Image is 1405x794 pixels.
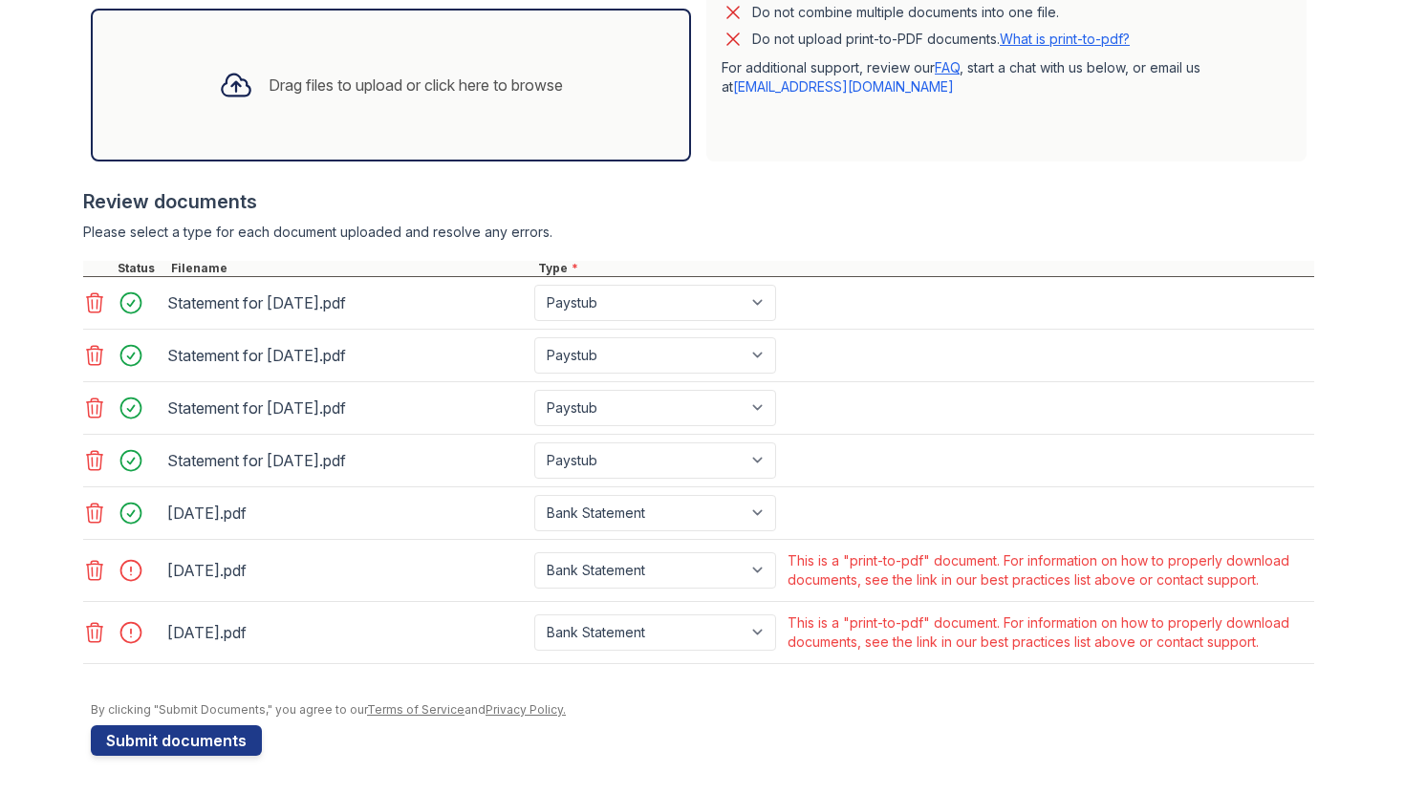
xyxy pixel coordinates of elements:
a: Privacy Policy. [486,702,566,717]
div: Review documents [83,188,1314,215]
a: [EMAIL_ADDRESS][DOMAIN_NAME] [733,78,954,95]
div: Do not combine multiple documents into one file. [752,1,1059,24]
div: [DATE].pdf [167,555,527,586]
div: Statement for [DATE].pdf [167,445,527,476]
p: Do not upload print-to-PDF documents. [752,30,1130,49]
div: This is a "print-to-pdf" document. For information on how to properly download documents, see the... [788,613,1310,652]
div: Filename [167,261,534,276]
div: This is a "print-to-pdf" document. For information on how to properly download documents, see the... [788,551,1310,590]
div: Status [114,261,167,276]
div: [DATE].pdf [167,617,527,648]
div: Please select a type for each document uploaded and resolve any errors. [83,223,1314,242]
a: Terms of Service [367,702,465,717]
div: Statement for [DATE].pdf [167,288,527,318]
div: [DATE].pdf [167,498,527,528]
div: Statement for [DATE].pdf [167,393,527,423]
p: For additional support, review our , start a chat with us below, or email us at [722,58,1291,97]
div: Type [534,261,1314,276]
div: Statement for [DATE].pdf [167,340,527,371]
div: Drag files to upload or click here to browse [269,74,563,97]
a: FAQ [935,59,960,75]
div: By clicking "Submit Documents," you agree to our and [91,702,1314,718]
button: Submit documents [91,725,262,756]
a: What is print-to-pdf? [1000,31,1130,47]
